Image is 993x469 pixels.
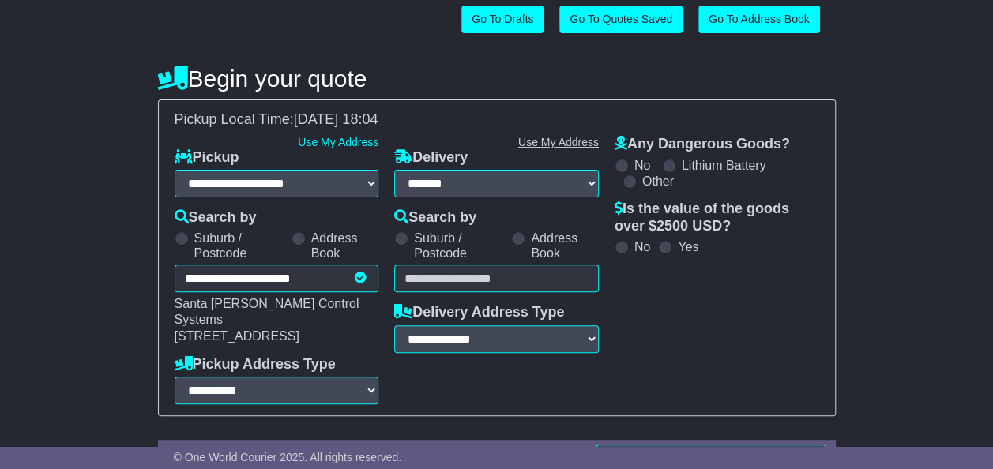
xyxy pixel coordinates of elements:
[615,136,790,153] label: Any Dangerous Goods?
[294,111,378,127] span: [DATE] 18:04
[692,218,722,234] span: USD
[174,451,402,463] span: © One World Courier 2025. All rights reserved.
[158,66,836,92] h4: Begin your quote
[311,231,379,261] label: Address Book
[634,158,650,173] label: No
[531,231,599,261] label: Address Book
[194,231,284,261] label: Suburb / Postcode
[298,136,378,148] a: Use My Address
[698,6,819,33] a: Go To Address Book
[394,149,468,167] label: Delivery
[175,297,359,325] span: Santa [PERSON_NAME] Control Systems
[394,209,476,227] label: Search by
[682,158,766,173] label: Lithium Battery
[167,111,827,129] div: Pickup Local Time:
[394,304,564,321] label: Delivery Address Type
[656,218,688,234] span: 2500
[175,329,299,343] span: [STREET_ADDRESS]
[175,356,336,373] label: Pickup Address Type
[642,174,674,189] label: Other
[678,239,698,254] label: Yes
[414,231,503,261] label: Suburb / Postcode
[615,201,819,234] label: Is the value of the goods over $ ?
[559,6,683,33] a: Go To Quotes Saved
[634,239,650,254] label: No
[175,209,257,227] label: Search by
[518,136,599,148] a: Use My Address
[175,149,239,167] label: Pickup
[461,6,544,33] a: Go To Drafts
